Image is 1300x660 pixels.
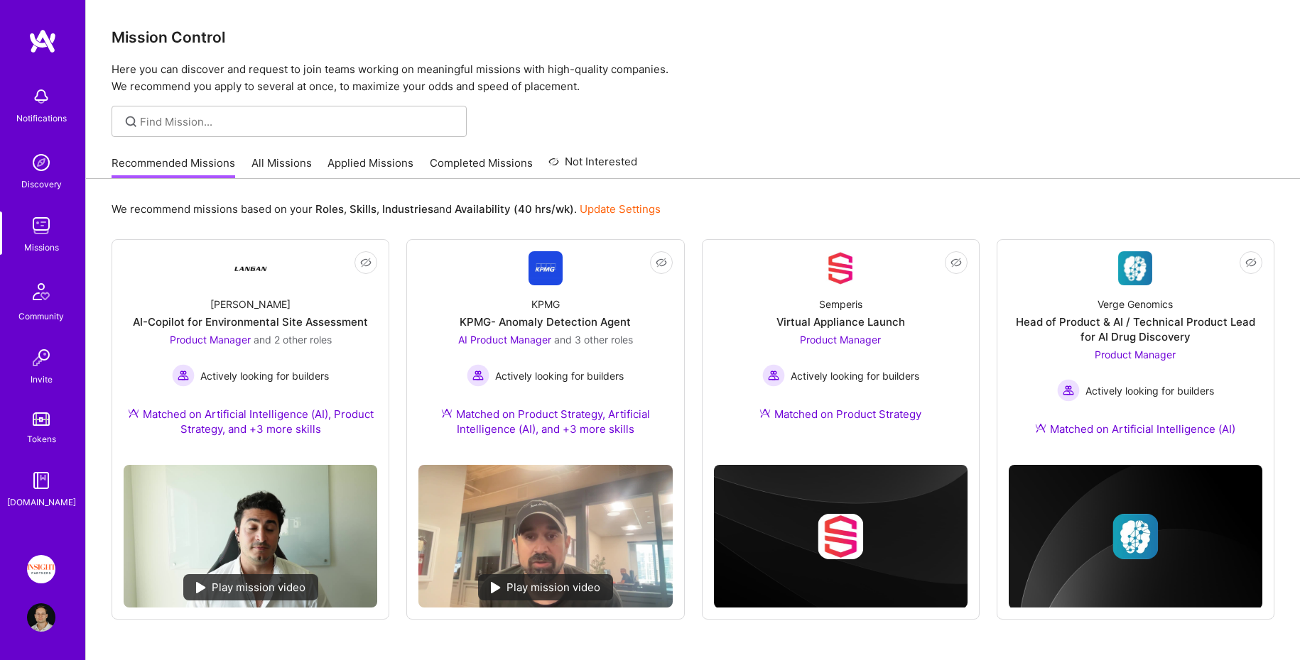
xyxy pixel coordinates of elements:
[1112,514,1158,559] img: Company logo
[18,309,64,324] div: Community
[714,251,968,439] a: Company LogoSemperisVirtual Appliance LaunchProduct Manager Actively looking for buildersActively...
[27,603,55,632] img: User Avatar
[133,314,368,329] div: AI-Copilot for Environmental Site Assessment
[759,407,771,419] img: Ateam Purple Icon
[548,153,637,179] a: Not Interested
[128,407,139,419] img: Ateam Purple Icon
[315,202,344,216] b: Roles
[251,155,312,179] a: All Missions
[327,155,413,179] a: Applied Missions
[124,407,377,436] div: Matched on Artificial Intelligence (AI), Product Strategy, and +3 more skills
[7,495,76,510] div: [DOMAIN_NAME]
[714,465,968,608] img: cover
[823,251,857,285] img: Company Logo
[112,155,235,179] a: Recommended Missions
[234,251,268,285] img: Company Logo
[762,364,785,387] img: Actively looking for builders
[1098,297,1173,312] div: Verge Genomics
[791,368,919,383] span: Actively looking for builders
[23,555,59,583] a: Insight Partners: Data & AI - Sourcing
[27,555,55,583] img: Insight Partners: Data & AI - Sourcing
[123,114,139,130] i: icon SearchGrey
[467,364,489,387] img: Actively looking for builders
[1118,251,1152,285] img: Company Logo
[1085,383,1214,398] span: Actively looking for builders
[16,111,67,126] div: Notifications
[21,177,62,192] div: Discovery
[27,211,55,240] img: teamwork
[430,155,533,179] a: Completed Missions
[382,202,433,216] b: Industries
[441,407,453,419] img: Ateam Purple Icon
[1009,314,1262,344] div: Head of Product & AI / Technical Product Lead for AI Drug Discovery
[656,257,667,268] i: icon EyeClosed
[350,202,377,216] b: Skills
[360,257,372,268] i: icon EyeClosed
[818,514,863,559] img: Company logo
[800,334,881,346] span: Product Manager
[1035,422,1046,434] img: Ateam Purple Icon
[28,28,57,54] img: logo
[819,297,862,312] div: Semperis
[580,202,661,216] a: Update Settings
[112,202,661,216] p: We recommend missions based on your , , and .
[172,364,195,387] img: Actively looking for builders
[183,574,318,600] div: Play mission video
[418,407,672,436] div: Matched on Product Strategy, Artificial Intelligence (AI), and +3 more skills
[27,343,55,372] img: Invite
[531,297,560,312] div: KPMG
[27,431,56,446] div: Tokens
[124,251,377,453] a: Company Logo[PERSON_NAME]AI-Copilot for Environmental Site AssessmentProduct Manager and 2 other ...
[27,148,55,177] img: discovery
[31,372,53,387] div: Invite
[24,240,59,255] div: Missions
[33,412,50,426] img: tokens
[23,603,59,632] a: User Avatar
[210,297,291,312] div: [PERSON_NAME]
[112,61,1274,95] p: Here you can discover and request to join teams working on meaningful missions with high-quality ...
[27,466,55,495] img: guide book
[24,275,58,309] img: Community
[27,82,55,111] img: bell
[950,257,962,268] i: icon EyeClosed
[554,334,633,346] span: and 3 other roles
[478,574,613,600] div: Play mission video
[1095,348,1176,361] span: Product Manager
[455,202,574,216] b: Availability (40 hrs/wk)
[124,465,377,607] img: No Mission
[1009,251,1262,453] a: Company LogoVerge GenomicsHead of Product & AI / Technical Product Lead for AI Drug DiscoveryProd...
[529,251,563,285] img: Company Logo
[458,334,551,346] span: AI Product Manager
[196,582,206,593] img: play
[460,314,631,329] div: KPMG- Anomaly Detection Agent
[1057,379,1080,402] img: Actively looking for builders
[776,314,905,329] div: Virtual Appliance Launch
[254,334,332,346] span: and 2 other roles
[1035,422,1235,436] div: Matched on Artificial Intelligence (AI)
[418,465,672,607] img: No Mission
[495,368,624,383] span: Actively looking for builders
[759,407,921,422] div: Matched on Product Strategy
[140,114,456,129] input: Find Mission...
[418,251,672,453] a: Company LogoKPMGKPMG- Anomaly Detection AgentAI Product Manager and 3 other rolesActively looking...
[1009,465,1262,609] img: cover
[112,28,1274,46] h3: Mission Control
[200,368,329,383] span: Actively looking for builders
[491,582,501,593] img: play
[1245,257,1257,268] i: icon EyeClosed
[170,334,251,346] span: Product Manager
